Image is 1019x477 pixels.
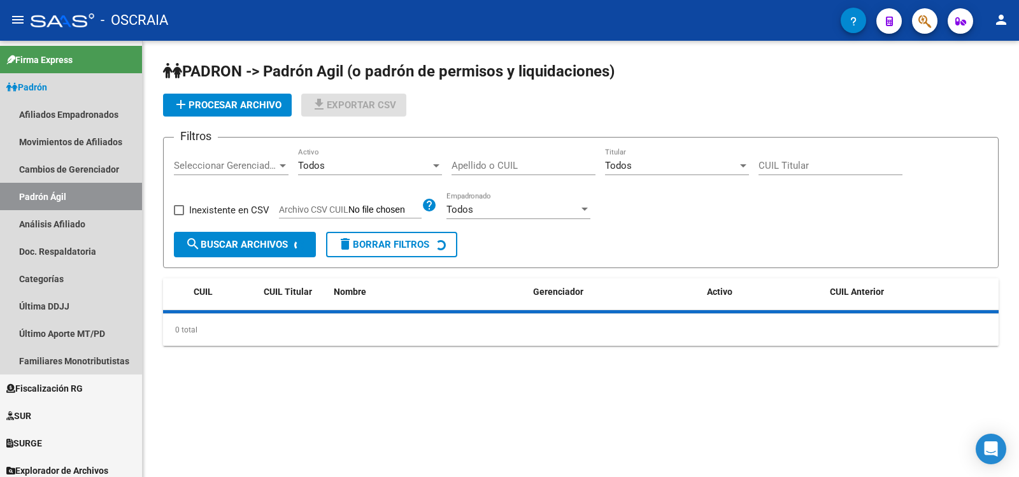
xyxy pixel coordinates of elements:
[825,278,999,306] datatable-header-cell: CUIL Anterior
[976,434,1006,464] div: Open Intercom Messenger
[189,203,269,218] span: Inexistente en CSV
[6,80,47,94] span: Padrón
[422,197,437,213] mat-icon: help
[10,12,25,27] mat-icon: menu
[311,99,396,111] span: Exportar CSV
[174,160,277,171] span: Seleccionar Gerenciador
[6,409,31,423] span: SUR
[194,287,213,297] span: CUIL
[329,278,528,306] datatable-header-cell: Nombre
[707,287,732,297] span: Activo
[163,314,999,346] div: 0 total
[994,12,1009,27] mat-icon: person
[605,160,632,171] span: Todos
[6,53,73,67] span: Firma Express
[6,381,83,395] span: Fiscalización RG
[528,278,702,306] datatable-header-cell: Gerenciador
[185,239,288,250] span: Buscar Archivos
[174,127,218,145] h3: Filtros
[264,287,312,297] span: CUIL Titular
[163,94,292,117] button: Procesar archivo
[702,278,825,306] datatable-header-cell: Activo
[174,232,316,257] button: Buscar Archivos
[311,97,327,112] mat-icon: file_download
[189,278,259,306] datatable-header-cell: CUIL
[326,232,457,257] button: Borrar Filtros
[446,204,473,215] span: Todos
[830,287,884,297] span: CUIL Anterior
[259,278,329,306] datatable-header-cell: CUIL Titular
[338,236,353,252] mat-icon: delete
[279,204,348,215] span: Archivo CSV CUIL
[348,204,422,216] input: Archivo CSV CUIL
[101,6,168,34] span: - OSCRAIA
[298,160,325,171] span: Todos
[301,94,406,117] button: Exportar CSV
[334,287,366,297] span: Nombre
[533,287,583,297] span: Gerenciador
[185,236,201,252] mat-icon: search
[163,62,615,80] span: PADRON -> Padrón Agil (o padrón de permisos y liquidaciones)
[173,99,281,111] span: Procesar archivo
[6,436,42,450] span: SURGE
[173,97,189,112] mat-icon: add
[338,239,429,250] span: Borrar Filtros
